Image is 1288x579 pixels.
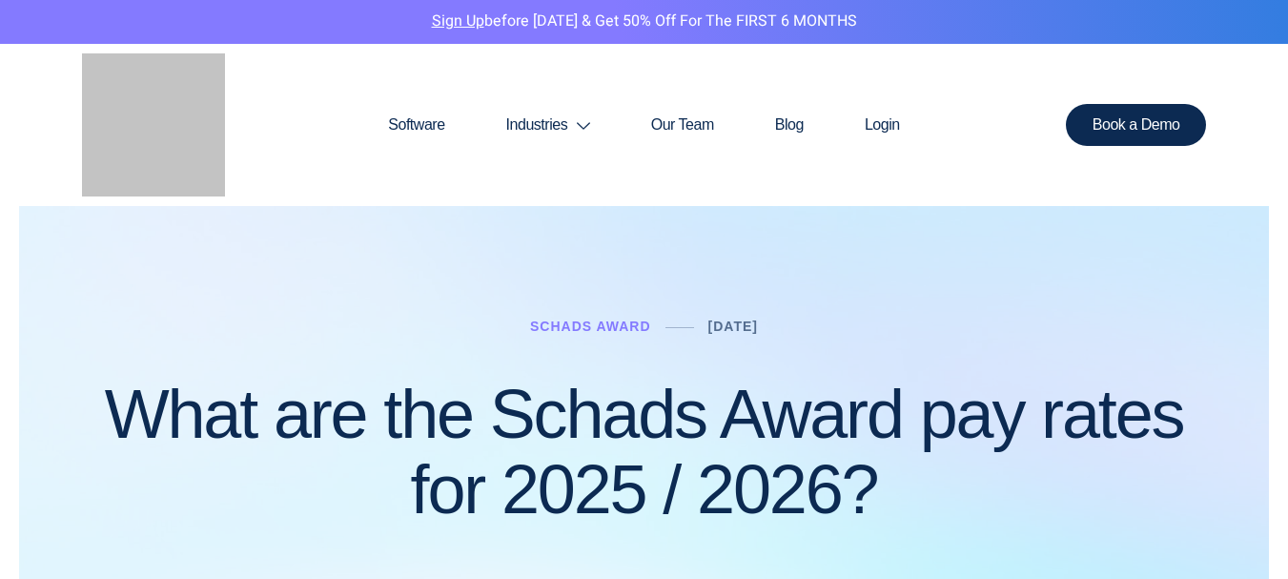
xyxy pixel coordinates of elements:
[14,10,1274,34] p: before [DATE] & Get 50% Off for the FIRST 6 MONTHS
[621,79,745,171] a: Our Team
[358,79,475,171] a: Software
[1093,117,1180,133] span: Book a Demo
[432,10,484,32] a: Sign Up
[834,79,930,171] a: Login
[745,79,834,171] a: Blog
[708,319,758,334] a: [DATE]
[82,377,1207,527] h1: What are the Schads Award pay rates for 2025 / 2026?
[476,79,621,171] a: Industries
[530,319,651,334] a: Schads Award
[1066,104,1207,146] a: Book a Demo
